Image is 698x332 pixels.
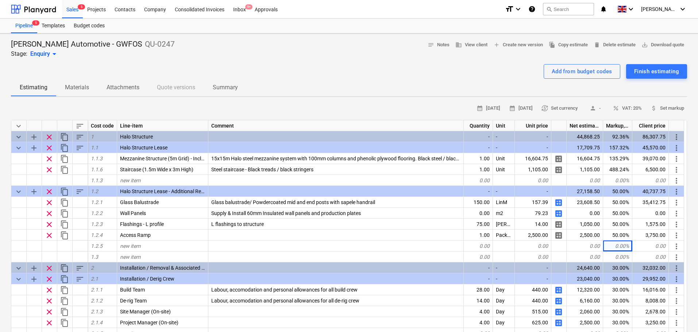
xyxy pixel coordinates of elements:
[515,164,551,175] div: 1,105.00
[603,241,632,251] div: 0.00%
[11,50,27,58] p: Stage:
[672,176,681,185] span: More actions
[672,231,681,240] span: More actions
[45,231,54,240] span: Remove row
[515,284,551,295] div: 440.00
[464,219,493,230] div: 75.00
[594,42,600,48] span: delete
[672,220,681,229] span: More actions
[493,262,515,273] div: -
[120,232,151,238] span: Access Ramp
[493,197,515,208] div: LinM
[632,317,669,328] div: 3,250.00
[603,273,632,284] div: 30.00%
[76,264,84,273] span: Sort rows within category
[632,153,669,164] div: 39,070.00
[515,306,551,317] div: 515.00
[651,105,657,112] span: attach_money
[672,144,681,152] span: More actions
[14,187,23,196] span: Collapse category
[91,199,103,205] span: 1.2.1
[515,273,551,284] div: -
[528,5,536,13] i: Knowledge base
[91,210,103,216] span: 1.2.2
[567,295,603,306] div: 6,160.00
[60,155,69,163] span: Duplicate row
[603,175,632,186] div: 0.00%
[493,284,515,295] div: Day
[567,284,603,295] div: 12,320.00
[45,220,54,229] span: Remove row
[455,41,487,49] span: View client
[641,6,678,12] span: [PERSON_NAME]
[603,131,632,142] div: 92.36%
[120,167,193,172] span: Staircase (1.5m Wide x 3m High)
[591,39,639,51] button: Delete estimate
[493,120,515,131] div: Unit
[45,198,54,207] span: Remove row
[672,275,681,284] span: More actions
[651,104,684,113] span: Set markup
[120,243,140,249] span: new item
[14,144,23,152] span: Collapse category
[672,155,681,163] span: More actions
[120,221,164,227] span: Flashings - L profile
[477,105,483,112] span: calendar_month
[603,142,632,153] div: 157.32%
[603,262,632,273] div: 30.00%
[425,39,452,51] button: Notes
[539,103,581,114] button: Set currency
[14,264,23,273] span: Collapse category
[554,155,563,163] span: Manage detailed breakdown for the row
[554,231,563,240] span: Manage detailed breakdown for the row
[37,19,69,33] a: Templates
[120,210,146,216] span: Wall Panels
[91,298,103,304] span: 2.1.2
[120,287,145,293] span: Build Team
[11,19,37,33] div: Pipeline
[632,142,669,153] div: 45,570.00
[543,3,594,15] button: Search
[603,295,632,306] div: 30.00%
[76,275,84,284] span: Sort rows within category
[567,142,603,153] div: 17,709.75
[120,265,215,271] span: Installation / Removal & Associated Costs
[509,104,533,113] span: [DATE]
[541,104,578,113] span: Set currency
[493,230,515,241] div: Package
[464,142,493,153] div: -
[493,164,515,175] div: Unit
[662,297,698,332] iframe: Chat Widget
[554,209,563,218] span: Manage detailed breakdown for the row
[632,262,669,273] div: 32,032.00
[509,105,516,112] span: calendar_month
[120,177,140,183] span: new item
[567,273,603,284] div: 23,040.00
[493,295,515,306] div: Day
[672,133,681,141] span: More actions
[60,198,69,207] span: Duplicate row
[493,41,543,49] span: Create new version
[632,120,669,131] div: Client price
[626,5,635,13] i: keyboard_arrow_down
[603,120,632,131] div: Markup, %
[455,42,462,48] span: business
[554,319,563,327] span: Manage detailed breakdown for the row
[603,251,632,262] div: 0.00%
[610,103,645,114] button: VAT: 20%
[505,5,514,13] i: format_size
[60,319,69,327] span: Duplicate row
[120,254,140,260] span: new item
[50,50,59,58] span: arrow_drop_down
[603,186,632,197] div: 50.00%
[515,120,551,131] div: Unit price
[546,39,591,51] button: Copy estimate
[76,122,84,130] span: Sort rows within table
[464,251,493,262] div: 0.00
[60,187,69,196] span: Duplicate category
[567,197,603,208] div: 23,608.50
[65,83,89,92] p: Materials
[544,64,620,79] button: Add from budget codes
[490,39,546,51] button: Create new version
[632,164,669,175] div: 6,500.00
